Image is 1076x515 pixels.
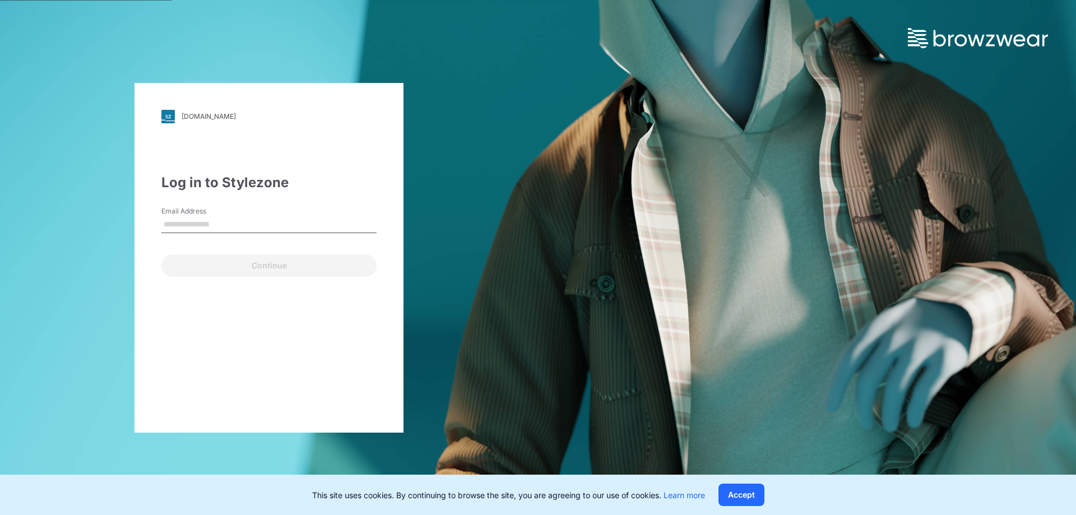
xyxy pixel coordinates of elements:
[908,28,1048,48] img: browzwear-logo.73288ffb.svg
[161,110,175,123] img: svg+xml;base64,PHN2ZyB3aWR0aD0iMjgiIGhlaWdodD0iMjgiIHZpZXdCb3g9IjAgMCAyOCAyOCIgZmlsbD0ibm9uZSIgeG...
[718,484,764,506] button: Accept
[161,173,377,193] div: Log in to Stylezone
[161,110,377,123] a: [DOMAIN_NAME]
[182,112,236,120] div: [DOMAIN_NAME]
[664,490,705,500] a: Learn more
[312,489,705,501] p: This site uses cookies. By continuing to browse the site, you are agreeing to our use of cookies.
[161,206,240,216] label: Email Address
